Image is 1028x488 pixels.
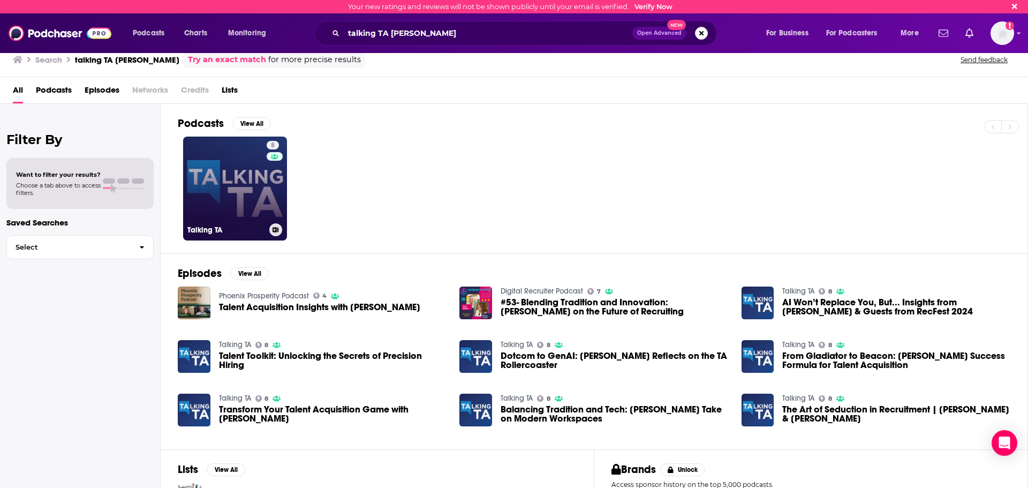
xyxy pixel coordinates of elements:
[742,340,774,373] img: From Gladiator to Beacon: Brian Fink’s Success Formula for Talent Acquisition
[188,54,266,66] a: Try an exact match
[348,3,672,11] div: Your new ratings and reviews will not be shown publicly until your email is verified.
[178,267,222,280] h2: Episodes
[501,287,583,296] a: Digital Recruiter Podcast
[934,24,953,42] a: Show notifications dropdown
[501,340,533,349] a: Talking TA
[35,55,62,65] h3: Search
[782,298,1010,316] a: AI Won’t Replace You, But... Insights from Denise Chaffin & Guests from RecFest 2024
[271,140,275,151] span: 8
[183,137,287,241] a: 8Talking TA
[782,405,1010,423] a: The Art of Seduction in Recruitment | Jim D'Amico & Taylor Franco
[991,21,1014,45] span: Logged in as jbarbour
[587,288,601,295] a: 7
[459,394,492,426] img: Balancing Tradition and Tech: Steve Levy's Take on Modern Workspaces
[901,26,919,41] span: More
[219,405,447,423] span: Transform Your Talent Acquisition Game with [PERSON_NAME]
[632,27,686,40] button: Open AdvancedNew
[313,292,327,299] a: 4
[782,340,814,349] a: Talking TA
[75,55,179,65] h3: talking TA [PERSON_NAME]
[501,394,533,403] a: Talking TA
[219,303,420,312] a: Talent Acquisition Insights with Denise Chaffin
[232,117,271,130] button: View All
[819,288,832,295] a: 8
[230,267,269,280] button: View All
[537,342,550,348] a: 8
[178,117,224,130] h2: Podcasts
[178,287,210,319] img: Talent Acquisition Insights with Denise Chaffin
[267,141,279,149] a: 8
[6,132,154,147] h2: Filter By
[501,298,729,316] span: #53- Blending Tradition and Innovation: [PERSON_NAME] on the Future of Recruiting
[782,298,1010,316] span: AI Won’t Replace You, But... Insights from [PERSON_NAME] & Guests from RecFest 2024
[537,395,550,402] a: 8
[181,81,209,103] span: Credits
[219,291,309,301] a: Phoenix Prosperity Podcast
[219,405,447,423] a: Transform Your Talent Acquisition Game with Clark Willcox
[828,289,832,294] span: 8
[264,396,268,401] span: 8
[322,294,327,298] span: 4
[221,25,280,42] button: open menu
[6,235,154,259] button: Select
[459,287,492,319] a: #53- Blending Tradition and Innovation: Denise Chaffin on the Future of Recruiting
[501,298,729,316] a: #53- Blending Tradition and Innovation: Denise Chaffin on the Future of Recruiting
[991,21,1014,45] img: User Profile
[611,463,656,476] h2: Brands
[742,287,774,319] a: AI Won’t Replace You, But... Insights from Denise Chaffin & Guests from RecFest 2024
[222,81,238,103] a: Lists
[957,55,1011,64] button: Send feedback
[85,81,119,103] a: Episodes
[1006,21,1014,30] svg: Email not verified
[36,81,72,103] a: Podcasts
[178,117,271,130] a: PodcastsView All
[782,394,814,403] a: Talking TA
[178,267,269,280] a: EpisodesView All
[6,217,154,228] p: Saved Searches
[7,244,131,251] span: Select
[634,3,672,11] a: Verify Now
[759,25,822,42] button: open menu
[184,26,207,41] span: Charts
[219,340,251,349] a: Talking TA
[826,26,878,41] span: For Podcasters
[742,394,774,426] img: The Art of Seduction in Recruitment | Jim D'Amico & Taylor Franco
[268,54,361,66] span: for more precise results
[255,395,269,402] a: 8
[961,24,978,42] a: Show notifications dropdown
[547,396,550,401] span: 8
[991,21,1014,45] button: Show profile menu
[219,303,420,312] span: Talent Acquisition Insights with [PERSON_NAME]
[178,394,210,426] img: Transform Your Talent Acquisition Game with Clark Willcox
[637,31,682,36] span: Open Advanced
[782,287,814,296] a: Talking TA
[782,351,1010,370] span: From Gladiator to Beacon: [PERSON_NAME] Success Formula for Talent Acquisition
[125,25,178,42] button: open menu
[13,81,23,103] a: All
[16,182,101,197] span: Choose a tab above to access filters.
[501,351,729,370] a: Dotcom to GenAI: David Manaster Reflects on the TA Rollercoaster
[819,342,832,348] a: 8
[782,351,1010,370] a: From Gladiator to Beacon: Brian Fink’s Success Formula for Talent Acquisition
[547,343,550,348] span: 8
[16,171,101,178] span: Want to filter your results?
[9,23,111,43] img: Podchaser - Follow, Share and Rate Podcasts
[667,20,686,30] span: New
[459,340,492,373] img: Dotcom to GenAI: David Manaster Reflects on the TA Rollercoaster
[819,395,832,402] a: 8
[893,25,932,42] button: open menu
[178,463,245,476] a: ListsView All
[133,26,164,41] span: Podcasts
[178,340,210,373] img: Talent Toolkit: Unlocking the Secrets of Precision Hiring
[782,405,1010,423] span: The Art of Seduction in Recruitment | [PERSON_NAME] & [PERSON_NAME]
